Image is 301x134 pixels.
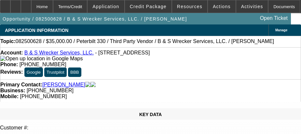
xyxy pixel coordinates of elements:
[125,0,171,13] button: Credit Package
[27,88,74,93] span: [PHONE_NUMBER]
[0,69,23,75] strong: Reviews:
[139,112,162,117] span: KEY DATA
[44,67,66,77] button: Trustpilot
[42,82,85,88] a: [PERSON_NAME]
[213,4,231,9] span: Actions
[20,62,66,67] span: [PHONE_NUMBER]
[24,67,43,77] button: Google
[0,82,42,88] strong: Primary Contact:
[24,50,94,55] a: B & S Wrecker Services, LLC.
[95,50,150,55] span: - [STREET_ADDRESS]
[68,67,81,77] button: BBB
[257,13,290,24] a: Open Ticket
[92,4,119,9] span: Application
[236,0,268,13] button: Activities
[0,88,25,93] strong: Business:
[241,4,263,9] span: Activities
[0,62,18,67] strong: Phone:
[208,0,236,13] button: Actions
[88,0,124,13] button: Application
[0,38,16,44] strong: Topic:
[85,82,90,88] img: facebook-icon.png
[177,4,202,9] span: Resources
[90,82,96,88] img: linkedin-icon.png
[172,0,207,13] button: Resources
[130,4,167,9] span: Credit Package
[275,28,287,32] span: Manage
[0,56,83,61] a: View Google Maps
[3,16,187,22] span: Opportunity / 082500628 / B & S Wrecker Services, LLC. / [PERSON_NAME]
[0,94,19,99] strong: Mobile:
[20,94,67,99] span: [PHONE_NUMBER]
[0,50,23,55] strong: Account:
[16,38,274,44] span: 082500628 / $35,000.00 / Peterbilt 330 / Third Party Vendor / B & S Wrecker Services, LLC. / [PER...
[5,28,68,33] span: APPLICATION INFORMATION
[0,56,83,62] img: Open up location in Google Maps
